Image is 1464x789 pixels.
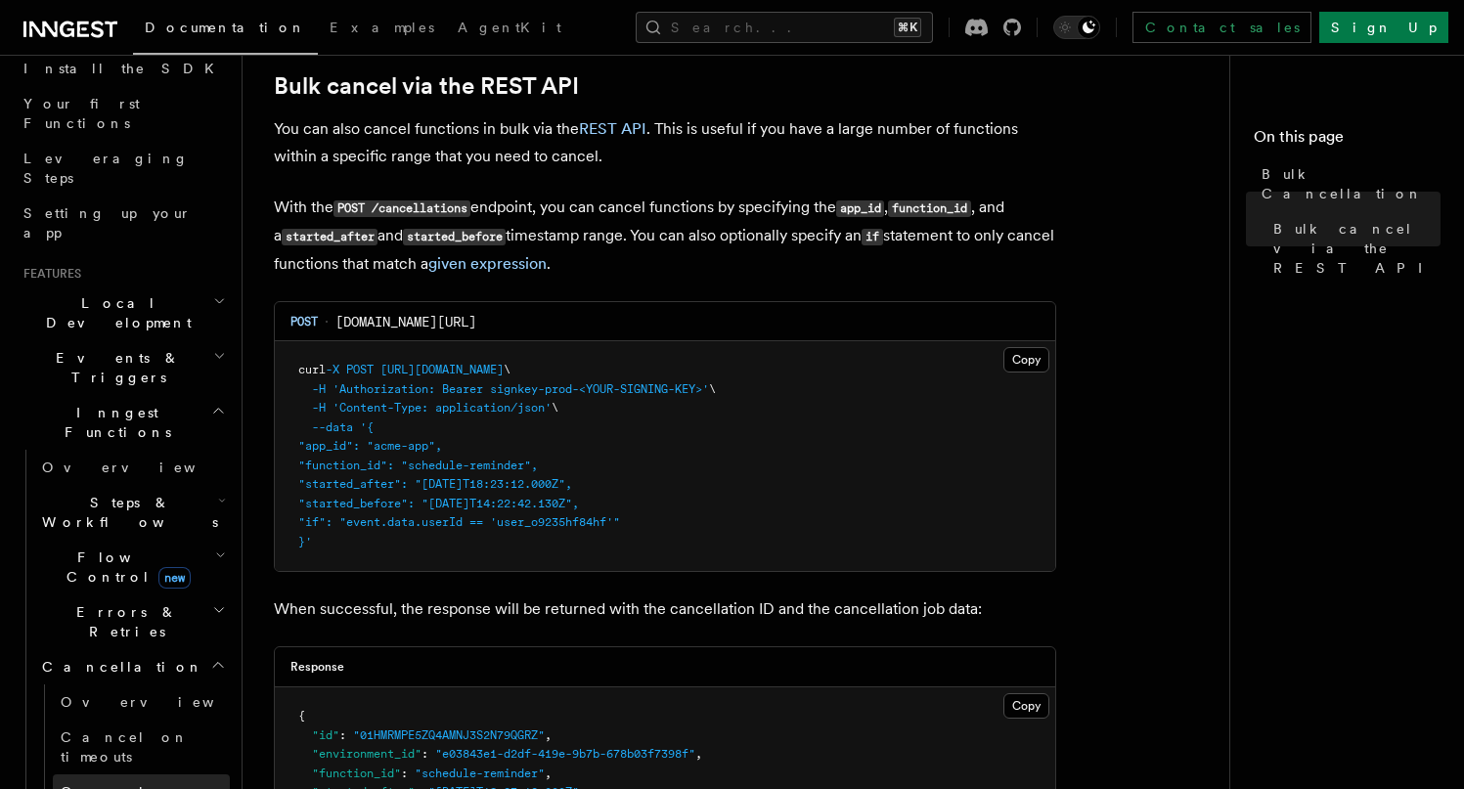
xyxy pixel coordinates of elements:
[16,293,213,332] span: Local Development
[380,363,504,376] span: [URL][DOMAIN_NAME]
[34,548,215,587] span: Flow Control
[497,515,606,529] span: user_o9235hf84hf
[34,450,230,485] a: Overview
[894,18,921,37] kbd: ⌘K
[274,72,579,100] a: Bulk cancel via the REST API
[312,420,353,434] span: --data
[298,709,305,723] span: {
[862,229,882,245] code: if
[274,115,1056,170] p: You can also cancel functions in bulk via the . This is useful if you have a large number of func...
[34,602,212,641] span: Errors & Retries
[446,6,573,53] a: AgentKit
[401,767,408,780] span: :
[504,363,510,376] span: \
[16,340,230,395] button: Events & Triggers
[282,229,377,245] code: started_after
[158,567,191,589] span: new
[403,229,506,245] code: started_before
[298,477,572,491] span: "started_after": "[DATE]T18:23:12.000Z",
[836,200,884,217] code: app_id
[458,20,561,35] span: AgentKit
[290,659,344,675] h3: Response
[1003,693,1049,719] button: Copy
[16,266,81,282] span: Features
[333,200,470,217] code: POST /cancellations
[326,363,339,376] span: -X
[34,493,218,532] span: Steps & Workflows
[330,20,434,35] span: Examples
[312,747,421,761] span: "environment_id"
[545,728,552,742] span: ,
[545,767,552,780] span: ,
[435,747,695,761] span: "e03843e1-d2df-419e-9b7b-678b03f7398f"
[16,51,230,86] a: Install the SDK
[421,747,428,761] span: :
[298,515,497,529] span: "if": "event.data.userId == '
[1254,125,1441,156] h4: On this page
[1003,347,1049,373] button: Copy
[636,12,933,43] button: Search...⌘K
[16,395,230,450] button: Inngest Functions
[16,403,211,442] span: Inngest Functions
[888,200,970,217] code: function_id
[1265,211,1441,285] a: Bulk cancel via the REST API
[1319,12,1448,43] a: Sign Up
[23,151,189,186] span: Leveraging Steps
[312,401,326,415] span: -H
[415,767,545,780] span: "schedule-reminder"
[16,86,230,141] a: Your first Functions
[34,540,230,594] button: Flow Controlnew
[34,485,230,540] button: Steps & Workflows
[312,382,326,396] span: -H
[23,61,226,76] span: Install the SDK
[312,767,401,780] span: "function_id"
[16,141,230,196] a: Leveraging Steps
[61,729,189,765] span: Cancel on timeouts
[133,6,318,55] a: Documentation
[298,497,579,510] span: "started_before": "[DATE]T14:22:42.130Z",
[53,720,230,774] a: Cancel on timeouts
[53,684,230,720] a: Overview
[16,285,230,340] button: Local Development
[23,205,192,241] span: Setting up your app
[274,194,1056,278] p: With the endpoint, you can cancel functions by specifying the , , and a and timestamp range. You ...
[318,6,446,53] a: Examples
[1262,164,1441,203] span: Bulk Cancellation
[335,312,476,331] span: [DOMAIN_NAME][URL]
[61,694,262,710] span: Overview
[333,382,709,396] span: 'Authorization: Bearer signkey-prod-<YOUR-SIGNING-KEY>'
[1273,219,1441,278] span: Bulk cancel via the REST API
[1132,12,1311,43] a: Contact sales
[34,657,203,677] span: Cancellation
[34,594,230,649] button: Errors & Retries
[360,420,374,434] span: '{
[709,382,716,396] span: \
[606,515,620,529] span: '"
[16,348,213,387] span: Events & Triggers
[42,460,244,475] span: Overview
[312,728,339,742] span: "id"
[695,747,702,761] span: ,
[346,363,374,376] span: POST
[298,439,442,453] span: "app_id": "acme-app",
[290,314,318,329] span: POST
[145,20,306,35] span: Documentation
[579,119,646,138] a: REST API
[34,649,230,684] button: Cancellation
[23,96,140,131] span: Your first Functions
[298,459,538,472] span: "function_id": "schedule-reminder",
[428,254,547,273] a: given expression
[1053,16,1100,39] button: Toggle dark mode
[353,728,545,742] span: "01HMRMPE5ZQ4AMNJ3S2N79QGRZ"
[1254,156,1441,211] a: Bulk Cancellation
[552,401,558,415] span: \
[274,595,1056,623] p: When successful, the response will be returned with the cancellation ID and the cancellation job ...
[16,196,230,250] a: Setting up your app
[339,728,346,742] span: :
[298,535,312,548] span: }'
[298,363,326,376] span: curl
[333,401,552,415] span: 'Content-Type: application/json'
